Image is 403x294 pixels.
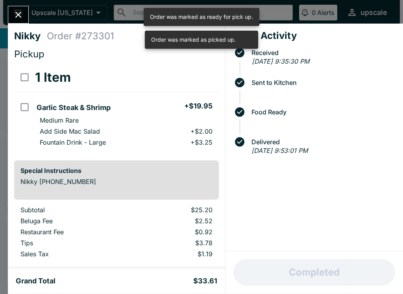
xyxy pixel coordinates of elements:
[151,33,236,46] div: Order was marked as picked up.
[20,167,213,175] h6: Special Instructions
[248,138,397,145] span: Delivered
[8,6,28,23] button: Close
[20,178,213,186] p: Nikky [PHONE_NUMBER]
[190,127,213,135] p: + $2.00
[135,217,212,225] p: $2.52
[248,79,397,86] span: Sent to Kitchen
[14,206,219,261] table: orders table
[248,49,397,56] span: Received
[252,57,309,65] em: [DATE] 9:35:30 PM
[40,138,106,146] p: Fountain Drink - Large
[35,70,71,85] h3: 1 Item
[150,10,253,24] div: Order was marked as ready for pick up.
[184,101,213,111] h5: + $19.95
[135,206,212,214] p: $25.20
[20,206,122,214] p: Subtotal
[40,127,100,135] p: Add Side Mac Salad
[135,239,212,247] p: $3.78
[14,30,47,42] h4: Nikky
[37,103,111,112] h5: Garlic Steak & Shrimp
[47,30,114,42] h4: Order # 273301
[20,217,122,225] p: Beluga Fee
[20,239,122,247] p: Tips
[20,228,122,236] p: Restaurant Fee
[20,250,122,258] p: Sales Tax
[251,147,308,154] em: [DATE] 9:53:01 PM
[248,108,397,116] span: Food Ready
[190,138,213,146] p: + $3.25
[14,48,44,60] span: Pickup
[16,276,55,286] h5: Grand Total
[14,63,219,154] table: orders table
[135,228,212,236] p: $0.92
[193,276,217,286] h5: $33.61
[232,30,397,42] h4: Order Activity
[135,250,212,258] p: $1.19
[40,116,79,124] p: Medium Rare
